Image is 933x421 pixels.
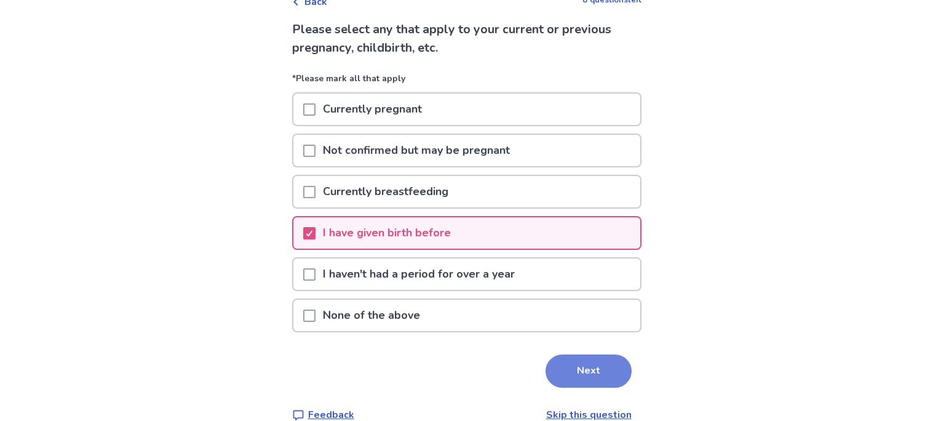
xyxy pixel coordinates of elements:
[546,355,632,388] button: Next
[316,94,429,125] p: Currently pregnant
[316,135,517,166] p: Not confirmed but may be pregnant
[292,20,641,57] p: Please select any that apply to your current or previous pregnancy, childbirth, etc.
[316,217,458,249] p: I have given birth before
[316,259,522,290] p: I haven't had a period for over a year
[316,300,427,331] p: None of the above
[316,176,456,207] p: Currently breastfeeding
[292,72,641,92] p: *Please mark all that apply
